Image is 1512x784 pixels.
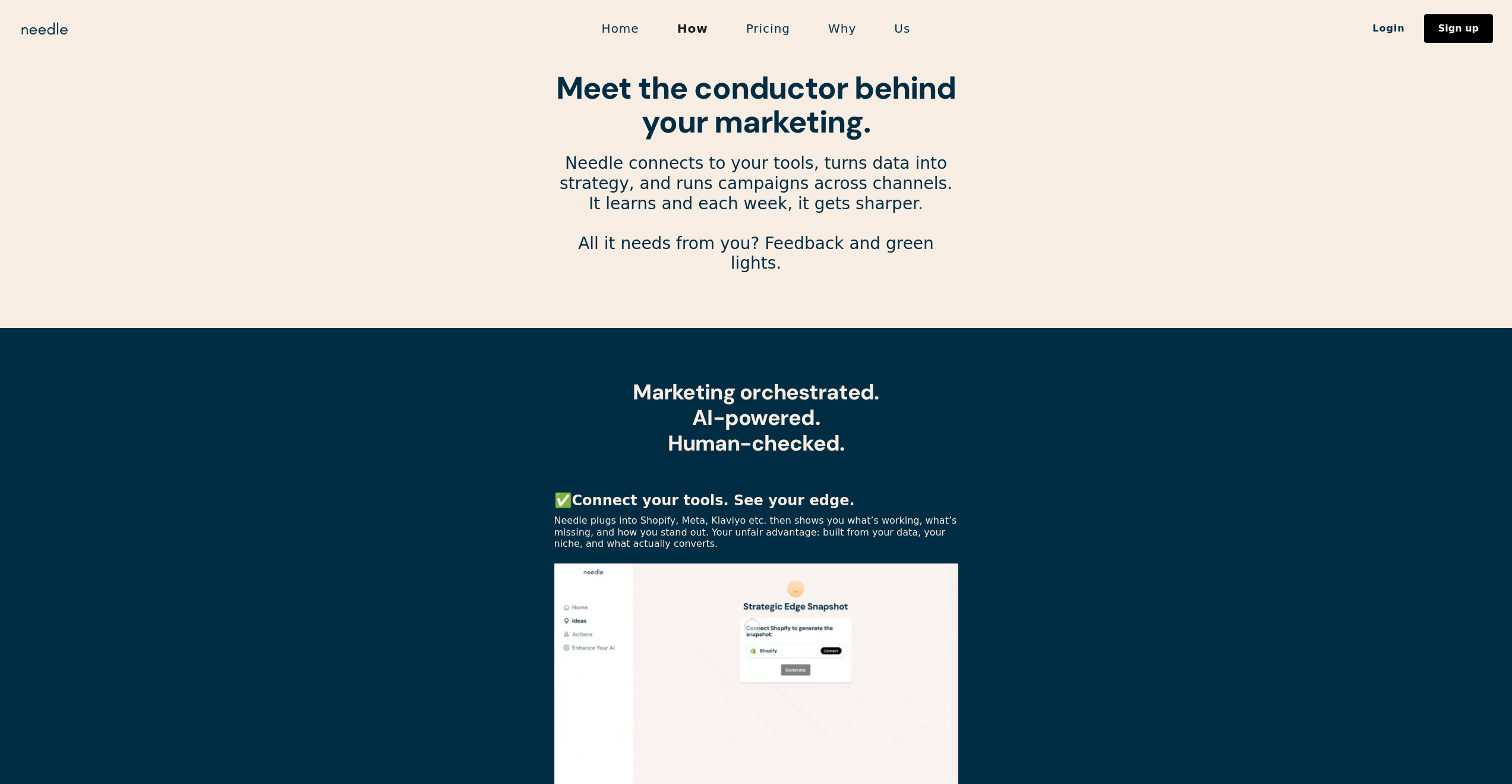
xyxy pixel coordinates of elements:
[658,16,727,41] a: How
[572,492,855,509] strong: Connect your tools. See your edge.
[554,492,958,510] p: ✅
[1438,24,1479,33] div: Sign up
[633,378,879,457] strong: Marketing orchestrated. AI-powered. Human-checked.
[1424,14,1493,43] a: Sign up
[554,515,958,549] p: Needle plugs into Shopify, Meta, Klaviyo etc. then shows you what’s working, what’s missing, and ...
[583,16,658,41] a: Home
[809,16,875,41] a: Why
[727,16,809,41] a: Pricing
[556,68,956,142] strong: Meet the conductor behind your marketing.
[1353,18,1424,39] a: Login
[875,16,929,41] a: Us
[554,153,958,293] p: Needle connects to your tools, turns data into strategy, and runs campaigns across channels. It l...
